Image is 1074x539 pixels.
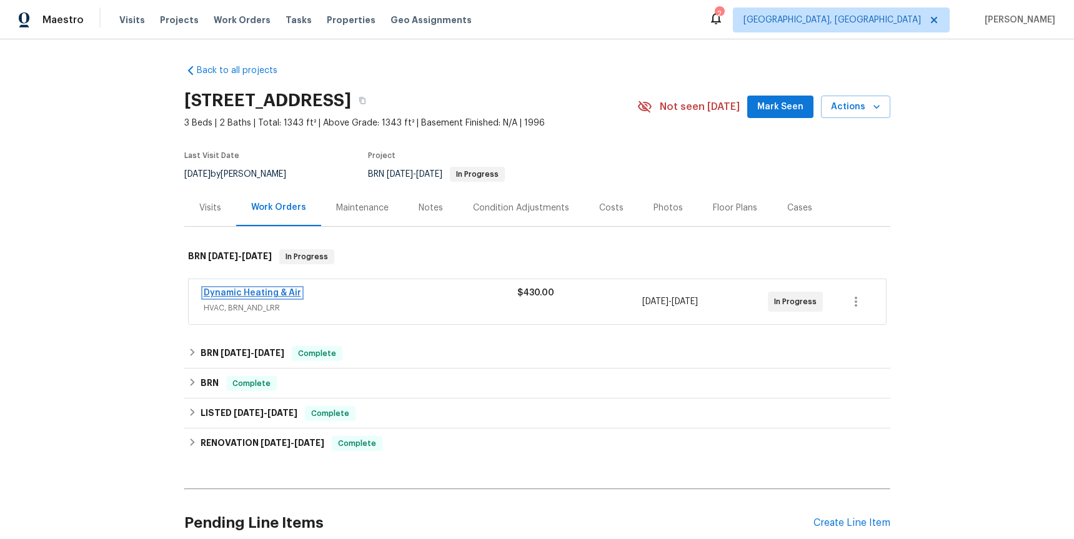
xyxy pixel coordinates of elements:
div: BRN [DATE]-[DATE]In Progress [184,237,890,277]
span: In Progress [281,250,333,263]
span: [DATE] [642,297,669,306]
span: - [642,295,698,308]
h6: LISTED [201,406,297,421]
span: [DATE] [416,170,442,179]
span: Work Orders [214,14,271,26]
div: Costs [599,202,624,214]
span: [DATE] [672,297,698,306]
span: [DATE] [387,170,413,179]
h6: RENOVATION [201,436,324,451]
span: Visits [119,14,145,26]
div: LISTED [DATE]-[DATE]Complete [184,398,890,428]
span: [PERSON_NAME] [980,14,1055,26]
div: Visits [199,202,221,214]
span: Complete [333,437,381,450]
span: Geo Assignments [390,14,472,26]
div: Photos [654,202,683,214]
span: [DATE] [254,349,284,357]
span: Projects [160,14,199,26]
h6: BRN [201,376,219,391]
span: BRN [368,170,505,179]
span: In Progress [451,171,504,178]
span: Maestro [42,14,84,26]
span: [DATE] [294,438,324,447]
div: Work Orders [251,201,306,214]
span: Mark Seen [757,99,803,115]
span: [DATE] [261,438,291,447]
span: Not seen [DATE] [660,101,740,113]
span: - [261,438,324,447]
span: Tasks [286,16,312,24]
h6: BRN [201,346,284,361]
span: Complete [293,347,341,360]
div: 2 [715,7,723,20]
div: Create Line Item [813,517,890,529]
span: Last Visit Date [184,152,239,159]
span: - [221,349,284,357]
span: [DATE] [221,349,251,357]
span: Actions [831,99,880,115]
div: Notes [419,202,443,214]
div: Cases [787,202,812,214]
span: [DATE] [184,170,211,179]
button: Mark Seen [747,96,813,119]
button: Copy Address [351,89,374,112]
div: Floor Plans [713,202,757,214]
h2: [STREET_ADDRESS] [184,94,351,107]
span: - [387,170,442,179]
span: [DATE] [242,252,272,260]
a: Back to all projects [184,64,304,77]
button: Actions [821,96,890,119]
span: 3 Beds | 2 Baths | Total: 1343 ft² | Above Grade: 1343 ft² | Basement Finished: N/A | 1996 [184,117,637,129]
div: by [PERSON_NAME] [184,167,301,182]
span: [DATE] [267,408,297,417]
div: BRN Complete [184,368,890,398]
div: Condition Adjustments [473,202,569,214]
span: Properties [327,14,375,26]
span: - [234,408,297,417]
span: - [208,252,272,260]
div: RENOVATION [DATE]-[DATE]Complete [184,428,890,458]
span: Complete [227,377,276,390]
div: BRN [DATE]-[DATE]Complete [184,339,890,368]
span: [DATE] [234,408,264,417]
span: Complete [306,407,354,420]
span: [DATE] [208,252,238,260]
span: Project [368,152,395,159]
div: Maintenance [336,202,389,214]
span: HVAC, BRN_AND_LRR [204,302,517,314]
span: [GEOGRAPHIC_DATA], [GEOGRAPHIC_DATA] [743,14,921,26]
span: $430.00 [517,289,554,297]
h6: BRN [188,249,272,264]
a: Dynamic Heating & Air [204,289,301,297]
span: In Progress [774,295,822,308]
